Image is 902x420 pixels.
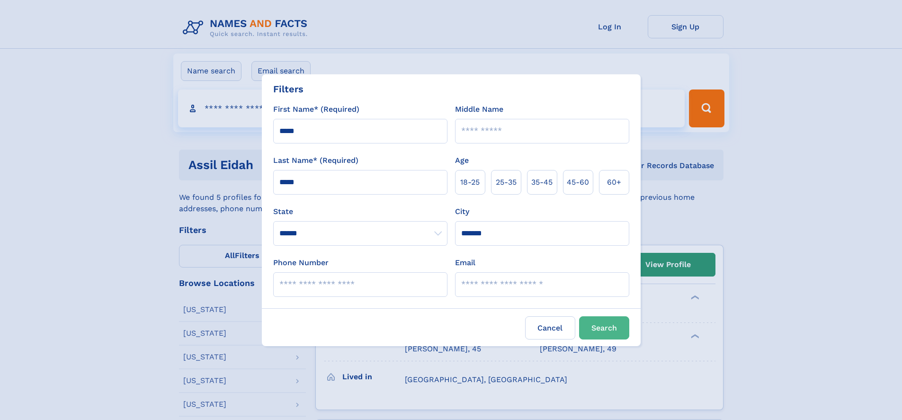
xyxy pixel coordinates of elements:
[455,257,475,268] label: Email
[460,177,480,188] span: 18‑25
[273,206,447,217] label: State
[525,316,575,340] label: Cancel
[455,155,469,166] label: Age
[273,104,359,115] label: First Name* (Required)
[455,104,503,115] label: Middle Name
[455,206,469,217] label: City
[273,257,329,268] label: Phone Number
[531,177,553,188] span: 35‑45
[273,155,358,166] label: Last Name* (Required)
[273,82,304,96] div: Filters
[607,177,621,188] span: 60+
[496,177,517,188] span: 25‑35
[579,316,629,340] button: Search
[567,177,589,188] span: 45‑60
